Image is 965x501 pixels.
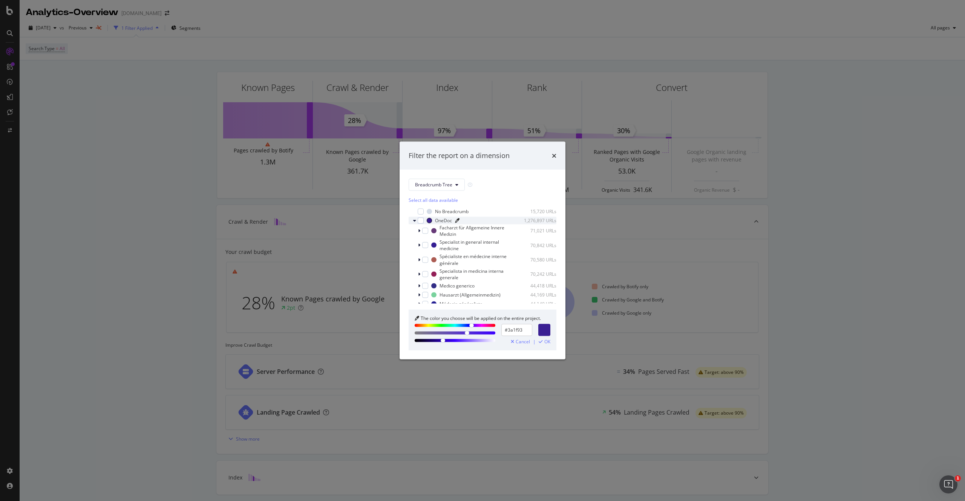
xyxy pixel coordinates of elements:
div: 44,418 URLs [519,283,556,289]
div: times [552,151,556,161]
div: Médecin généraliste [440,301,482,307]
div: 70,242 URLs [524,271,556,277]
button: Breadcrumb Tree [409,178,465,191]
div: Select all data available [409,197,556,203]
div: 1,276,897 URLs [519,217,556,224]
div: Medico generico [440,283,475,289]
div: Filter the report on a dimension [409,151,510,161]
iframe: Intercom live chat [939,475,957,493]
div: 70,842 URLs [523,242,556,248]
div: No Breadcrumb [435,208,469,215]
span: Cancel [516,339,530,344]
div: Specialista in medicina interna generale [440,267,513,280]
div: 70,580 URLs [525,257,556,263]
div: Spécialiste en médecine interne générale [440,253,514,266]
div: 71,021 URLs [524,227,556,234]
div: Hausarzt (Allgemeinmedizin) [440,292,501,298]
div: 44,169 URLs [519,292,556,298]
span: OK [544,339,550,344]
span: Breadcrumb Tree [415,181,452,188]
div: 44,149 URLs [519,301,556,307]
div: 15,720 URLs [519,208,556,215]
div: | [533,339,536,344]
div: The color you choose will be applied on the entire project. [421,315,541,321]
div: Specialist in general internal medicine [440,239,512,252]
div: Facharzt für Allgemeine Innere Medizin [440,224,513,237]
div: modal [400,142,565,360]
span: 1 [955,475,961,481]
div: OneDoc [435,217,452,224]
